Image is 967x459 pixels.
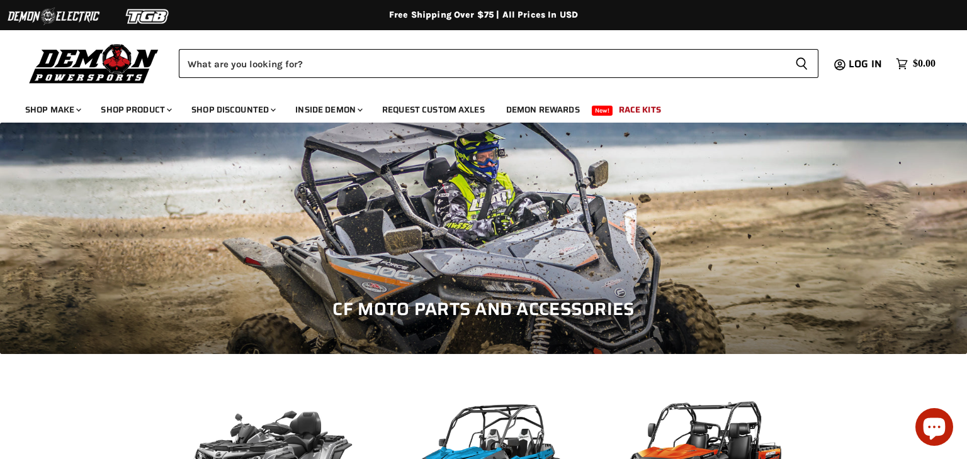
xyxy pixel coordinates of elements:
a: Demon Rewards [497,97,589,123]
a: Shop Make [16,97,89,123]
span: $0.00 [913,58,936,70]
button: Search [785,49,818,78]
span: New! [592,106,613,116]
img: Demon Powersports [25,41,163,86]
inbox-online-store-chat: Shopify online store chat [912,408,957,449]
ul: Main menu [16,92,932,123]
a: Shop Product [91,97,179,123]
span: Log in [849,56,882,72]
a: Shop Discounted [182,97,283,123]
a: Inside Demon [286,97,370,123]
form: Product [179,49,818,78]
img: Demon Electric Logo 2 [6,4,101,28]
h1: CF Moto Parts and Accessories [19,299,948,320]
a: Request Custom Axles [373,97,494,123]
a: $0.00 [890,55,942,73]
a: Race Kits [609,97,670,123]
input: Search [179,49,785,78]
a: Log in [843,58,890,70]
img: TGB Logo 2 [101,4,195,28]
